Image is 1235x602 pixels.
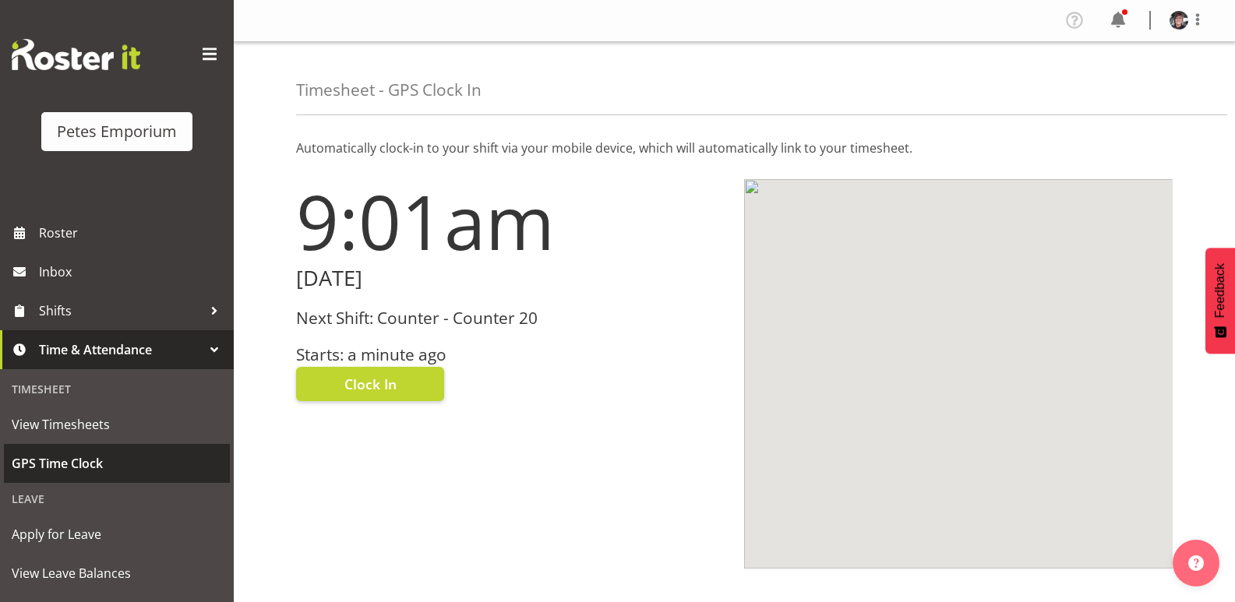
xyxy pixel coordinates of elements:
[344,374,397,394] span: Clock In
[12,562,222,585] span: View Leave Balances
[1213,263,1227,318] span: Feedback
[296,81,482,99] h4: Timesheet - GPS Clock In
[4,444,230,483] a: GPS Time Clock
[39,221,226,245] span: Roster
[4,483,230,515] div: Leave
[4,554,230,593] a: View Leave Balances
[12,523,222,546] span: Apply for Leave
[296,139,1173,157] p: Automatically clock-in to your shift via your mobile device, which will automatically link to you...
[12,452,222,475] span: GPS Time Clock
[39,338,203,361] span: Time & Attendance
[1188,555,1204,571] img: help-xxl-2.png
[39,260,226,283] span: Inbox
[4,515,230,554] a: Apply for Leave
[39,299,203,322] span: Shifts
[296,266,725,290] h2: [DATE]
[4,405,230,444] a: View Timesheets
[12,39,140,70] img: Rosterit website logo
[1170,11,1188,30] img: michelle-whaleb4506e5af45ffd00a26cc2b6420a9100.png
[296,346,725,364] h3: Starts: a minute ago
[12,413,222,436] span: View Timesheets
[296,179,725,263] h1: 9:01am
[296,367,444,401] button: Clock In
[4,373,230,405] div: Timesheet
[57,120,177,143] div: Petes Emporium
[296,309,725,327] h3: Next Shift: Counter - Counter 20
[1205,248,1235,354] button: Feedback - Show survey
